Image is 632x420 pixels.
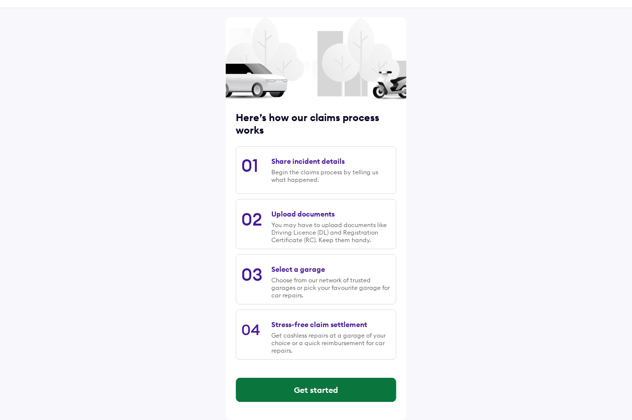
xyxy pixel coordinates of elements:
div: You may have to upload documents like Driving Licence (DL) and Registration Certificate (RC). Kee... [271,221,391,244]
div: 01 [241,154,258,176]
div: Begin the claims process by telling us what happened. [271,168,391,183]
div: 03 [241,263,262,285]
div: Select a garage [271,265,325,274]
div: 04 [241,320,260,339]
div: Share incident details [271,157,345,166]
div: 02 [241,208,262,230]
div: Get cashless repairs at a garage of your choice or a quick reimbursement for car repairs. [271,332,391,354]
button: Get started [236,378,396,402]
img: car and scooter [226,61,406,100]
div: Stress-free claim settlement [271,320,367,329]
div: Choose from our network of trusted garages or pick your favourite garage for car repairs. [271,276,391,299]
div: Upload documents [271,209,335,219]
